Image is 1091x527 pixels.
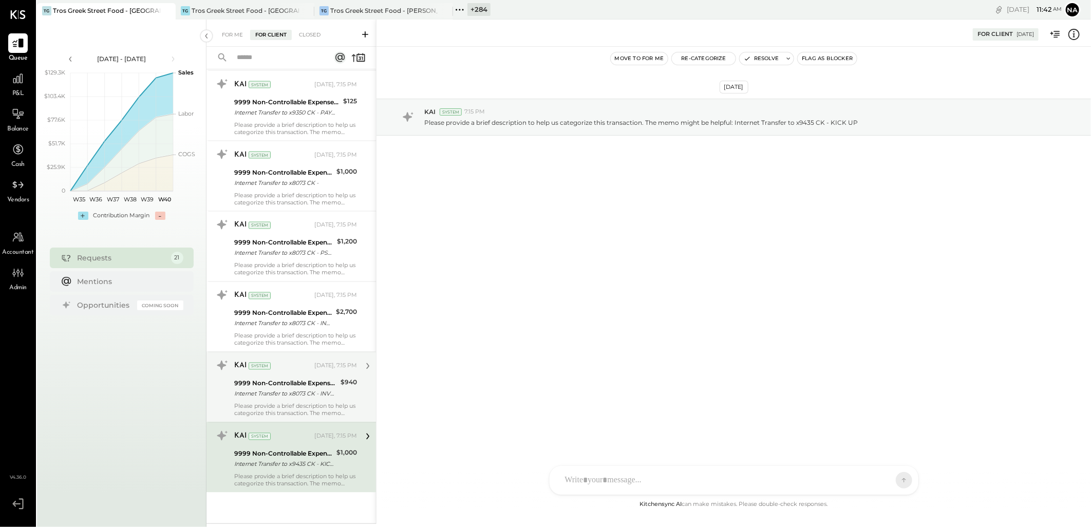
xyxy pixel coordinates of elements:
[977,30,1013,39] div: For Client
[158,196,171,203] text: W40
[234,403,357,417] div: Please provide a brief description to help us categorize this transaction. The memo might be help...
[89,196,102,203] text: W36
[1,69,35,99] a: P&L
[178,150,195,158] text: COGS
[234,107,340,118] div: Internet Transfer to x9350 CK - PAYMENT-LICENSE
[48,140,65,147] text: $51.7K
[798,52,857,65] button: Flag as Blocker
[234,238,334,248] div: 9999 Non-Controllable Expenses:Other Income and Expenses:To Be Classified P&L
[234,308,333,318] div: 9999 Non-Controllable Expenses:Other Income and Expenses:To Be Classified P&L
[1,228,35,257] a: Accountant
[336,307,357,317] div: $2,700
[141,196,154,203] text: W39
[1,104,35,134] a: Balance
[234,389,337,399] div: Internet Transfer to x8073 CK - INVOICE 1055-KPRA
[9,284,27,293] span: Admin
[78,54,165,63] div: [DATE] - [DATE]
[12,89,24,99] span: P&L
[62,187,65,194] text: 0
[234,318,333,329] div: Internet Transfer to x8073 CK - INVOICE 1048
[9,54,28,63] span: Queue
[234,248,334,258] div: Internet Transfer to x8073 CK - PSEG
[440,108,462,116] div: System
[337,237,357,247] div: $1,200
[53,6,160,15] div: Tros Greek Street Food - [GEOGRAPHIC_DATA]
[1,175,35,205] a: Vendors
[319,6,329,15] div: TG
[107,196,119,203] text: W37
[336,166,357,177] div: $1,000
[249,292,271,299] div: System
[294,30,326,40] div: Closed
[78,300,132,310] div: Opportunities
[336,448,357,458] div: $1,000
[611,52,668,65] button: Move to for me
[464,108,485,116] span: 7:15 PM
[42,6,51,15] div: TG
[994,4,1004,15] div: copy link
[314,292,357,300] div: [DATE], 7:15 PM
[672,52,736,65] button: Re-Categorize
[234,449,333,459] div: 9999 Non-Controllable Expenses:Other Income and Expenses:To Be Classified P&L
[250,30,292,40] div: For Client
[72,196,85,203] text: W35
[234,379,337,389] div: 9999 Non-Controllable Expenses:Other Income and Expenses:To Be Classified P&L
[720,81,748,93] div: [DATE]
[1,140,35,170] a: Cash
[45,69,65,76] text: $129.3K
[314,151,357,159] div: [DATE], 7:15 PM
[234,121,357,136] div: Please provide a brief description to help us categorize this transaction. The memo might be help...
[155,212,165,220] div: -
[234,431,247,442] div: KAI
[1017,31,1034,38] div: [DATE]
[178,110,194,117] text: Labor
[93,212,150,220] div: Contribution Margin
[234,459,333,469] div: Internet Transfer to x9435 CK - KICK UP
[234,220,247,231] div: KAI
[11,160,25,170] span: Cash
[314,432,357,441] div: [DATE], 7:15 PM
[249,152,271,159] div: System
[7,125,29,134] span: Balance
[424,118,858,127] p: Please provide a brief description to help us categorize this transaction. The memo might be help...
[47,116,65,123] text: $77.6K
[467,3,491,16] div: + 284
[314,362,357,370] div: [DATE], 7:15 PM
[234,262,357,276] div: Please provide a brief description to help us categorize this transaction. The memo might be help...
[234,97,340,107] div: 9999 Non-Controllable Expenses:Other Income and Expenses:To Be Classified P&L
[78,212,88,220] div: +
[234,167,333,178] div: 9999 Non-Controllable Expenses:Other Income and Expenses:To Be Classified P&L
[1,263,35,293] a: Admin
[47,163,65,171] text: $25.9K
[343,96,357,106] div: $125
[249,363,271,370] div: System
[7,196,29,205] span: Vendors
[1,33,35,63] a: Queue
[44,92,65,100] text: $103.4K
[234,361,247,371] div: KAI
[178,69,194,76] text: Sales
[330,6,438,15] div: Tros Greek Street Food - [PERSON_NAME]
[740,52,783,65] button: Resolve
[249,222,271,229] div: System
[234,192,357,206] div: Please provide a brief description to help us categorize this transaction. The memo might be help...
[137,300,183,310] div: Coming Soon
[314,81,357,89] div: [DATE], 7:15 PM
[249,433,271,440] div: System
[234,178,333,188] div: Internet Transfer to x8073 CK -
[234,80,247,90] div: KAI
[1064,2,1081,18] button: Na
[424,107,436,116] span: KAI
[234,473,357,487] div: Please provide a brief description to help us categorize this transaction. The memo might be help...
[249,81,271,88] div: System
[78,276,178,287] div: Mentions
[181,6,190,15] div: TG
[314,221,357,230] div: [DATE], 7:15 PM
[3,248,34,257] span: Accountant
[234,332,357,347] div: Please provide a brief description to help us categorize this transaction. The memo might be help...
[192,6,299,15] div: Tros Greek Street Food - [GEOGRAPHIC_DATA]
[217,30,248,40] div: For Me
[234,291,247,301] div: KAI
[171,252,183,264] div: 21
[124,196,137,203] text: W38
